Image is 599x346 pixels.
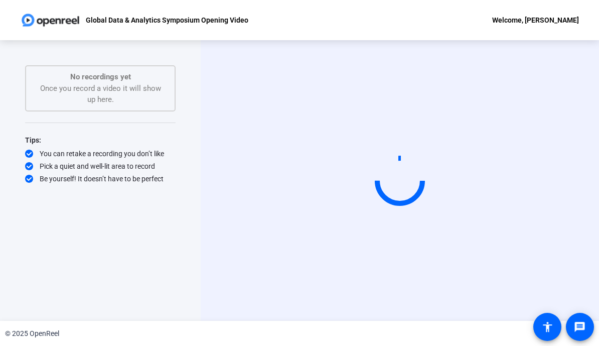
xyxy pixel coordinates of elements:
div: Welcome, [PERSON_NAME] [492,14,579,26]
mat-icon: message [574,321,586,333]
mat-icon: accessibility [541,321,553,333]
div: You can retake a recording you don’t like [25,149,176,159]
div: Be yourself! It doesn’t have to be perfect [25,174,176,184]
p: Global Data & Analytics Symposium Opening Video [86,14,248,26]
div: Tips: [25,134,176,146]
img: OpenReel logo [20,10,81,30]
div: Once you record a video it will show up here. [36,71,165,105]
div: © 2025 OpenReel [5,328,59,339]
div: Pick a quiet and well-lit area to record [25,161,176,171]
p: No recordings yet [36,71,165,83]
